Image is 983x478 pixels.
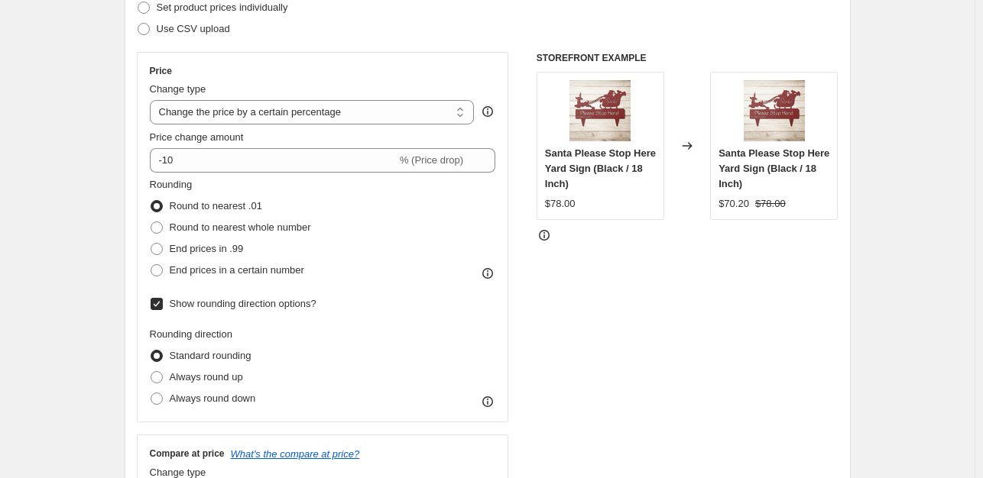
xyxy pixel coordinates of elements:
[537,52,839,64] h6: STOREFRONT EXAMPLE
[150,467,206,478] span: Change type
[170,350,251,361] span: Standard rounding
[150,179,193,190] span: Rounding
[150,83,206,95] span: Change type
[157,23,230,34] span: Use CSV upload
[400,154,463,166] span: % (Price drop)
[719,147,829,189] span: Santa Please Stop Here Yard Sign (Black / 18 Inch)
[744,80,805,141] img: Santa_Sleigh_Please_Stop_Here_Metal_Ou_Red_Simple_Wood_BKGD_Mockup_png_80x.jpg
[719,198,749,209] span: $70.20
[569,80,631,141] img: Santa_Sleigh_Please_Stop_Here_Metal_Ou_Red_Simple_Wood_BKGD_Mockup_png_80x.jpg
[231,448,360,460] button: What's the compare at price?
[170,200,262,212] span: Round to nearest .01
[150,148,397,173] input: -15
[480,104,495,119] div: help
[170,264,304,276] span: End prices in a certain number
[170,392,256,404] span: Always round down
[157,2,288,13] span: Set product prices individually
[170,243,244,254] span: End prices in .99
[150,328,232,340] span: Rounding direction
[755,198,786,209] span: $78.00
[150,447,225,460] h3: Compare at price
[545,147,656,189] span: Santa Please Stop Here Yard Sign (Black / 18 Inch)
[150,131,244,143] span: Price change amount
[150,65,172,77] h3: Price
[545,198,576,209] span: $78.00
[170,221,311,233] span: Round to nearest whole number
[170,298,316,309] span: Show rounding direction options?
[170,371,243,383] span: Always round up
